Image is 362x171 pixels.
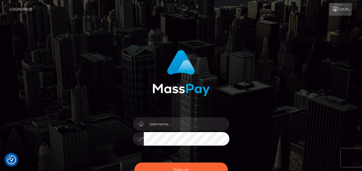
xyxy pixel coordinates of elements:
[153,50,210,96] img: MassPay Login
[144,117,229,131] input: Username...
[7,155,16,164] img: Revisit consent button
[9,3,33,16] a: Login Page
[7,155,16,164] button: Consent Preferences
[329,3,352,16] a: Login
